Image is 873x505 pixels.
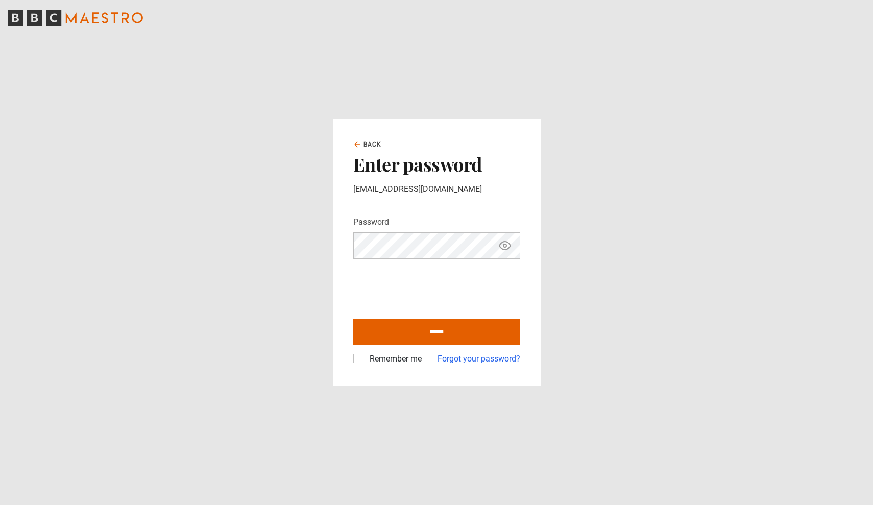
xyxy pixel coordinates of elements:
label: Password [353,216,389,228]
label: Remember me [366,353,422,365]
span: Back [363,140,382,149]
iframe: reCAPTCHA [353,267,508,307]
h2: Enter password [353,153,520,175]
a: Back [353,140,382,149]
p: [EMAIL_ADDRESS][DOMAIN_NAME] [353,183,520,196]
button: Show password [496,237,514,255]
svg: BBC Maestro [8,10,143,26]
a: Forgot your password? [438,353,520,365]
